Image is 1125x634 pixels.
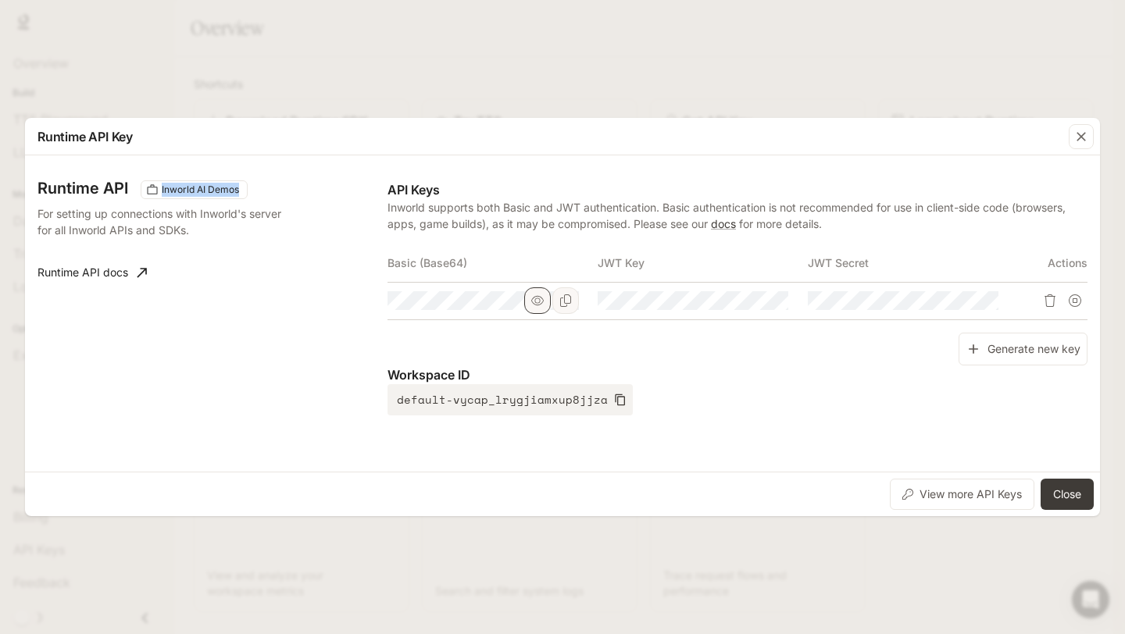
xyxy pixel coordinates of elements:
h3: Runtime API [37,180,128,196]
th: Actions [1017,244,1087,282]
p: Workspace ID [387,365,1087,384]
a: Runtime API docs [31,257,153,288]
th: JWT Secret [808,244,1018,282]
div: These keys will apply to your current workspace only [141,180,248,199]
a: docs [711,217,736,230]
button: default-vycap_lrygjiamxup8jjza [387,384,633,415]
button: View more API Keys [890,479,1034,510]
span: Inworld AI Demos [155,183,245,197]
button: Close [1041,479,1094,510]
p: For setting up connections with Inworld's server for all Inworld APIs and SDKs. [37,205,291,238]
p: Runtime API Key [37,127,133,146]
p: API Keys [387,180,1087,199]
button: Suspend API key [1062,288,1087,313]
th: JWT Key [598,244,808,282]
p: Inworld supports both Basic and JWT authentication. Basic authentication is not recommended for u... [387,199,1087,232]
button: Delete API key [1037,288,1062,313]
button: Generate new key [959,333,1087,366]
th: Basic (Base64) [387,244,598,282]
button: Copy Basic (Base64) [552,287,579,314]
